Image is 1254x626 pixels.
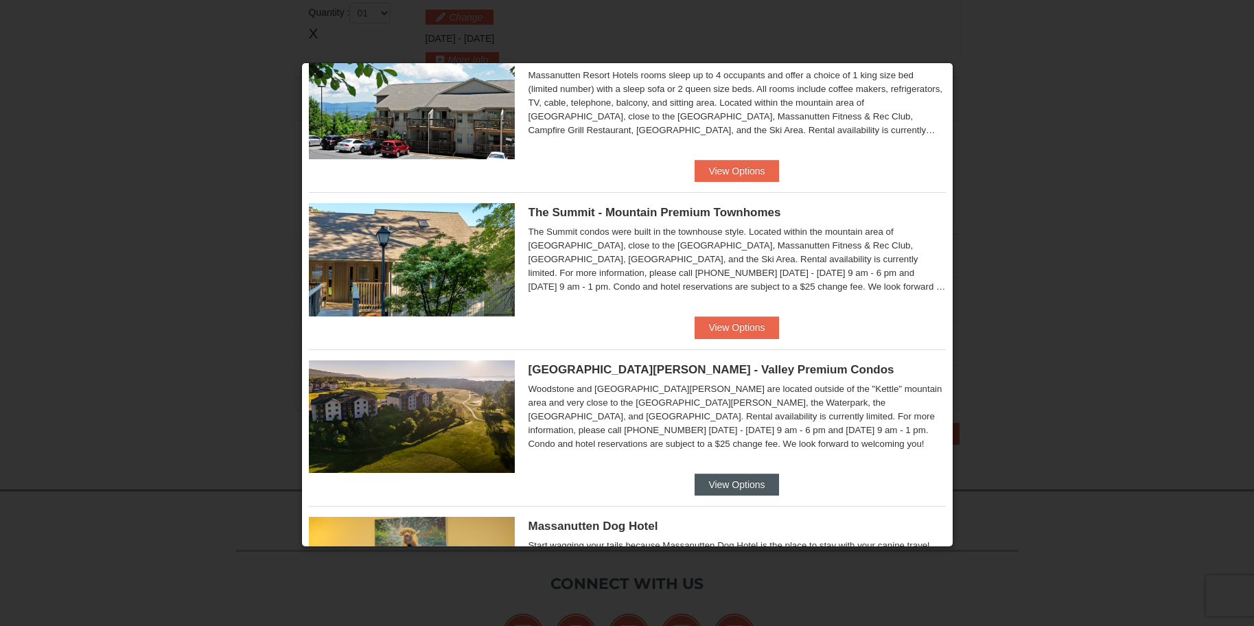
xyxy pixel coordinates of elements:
div: Woodstone and [GEOGRAPHIC_DATA][PERSON_NAME] are located outside of the "Kettle" mountain area an... [529,382,946,451]
img: 19219026-1-e3b4ac8e.jpg [309,47,515,159]
button: View Options [695,474,778,496]
span: The Summit - Mountain Premium Townhomes [529,206,781,219]
img: 19219034-1-0eee7e00.jpg [309,203,515,316]
span: Massanutten Dog Hotel [529,520,658,533]
div: Massanutten Resort Hotels rooms sleep up to 4 occupants and offer a choice of 1 king size bed (li... [529,69,946,137]
div: Start wagging your tails because Massanutten Dog Hotel is the place to stay with your canine trav... [529,539,946,607]
img: 19219041-4-ec11c166.jpg [309,360,515,473]
span: [GEOGRAPHIC_DATA][PERSON_NAME] - Valley Premium Condos [529,363,894,376]
div: The Summit condos were built in the townhouse style. Located within the mountain area of [GEOGRAP... [529,225,946,294]
button: View Options [695,316,778,338]
button: View Options [695,160,778,182]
